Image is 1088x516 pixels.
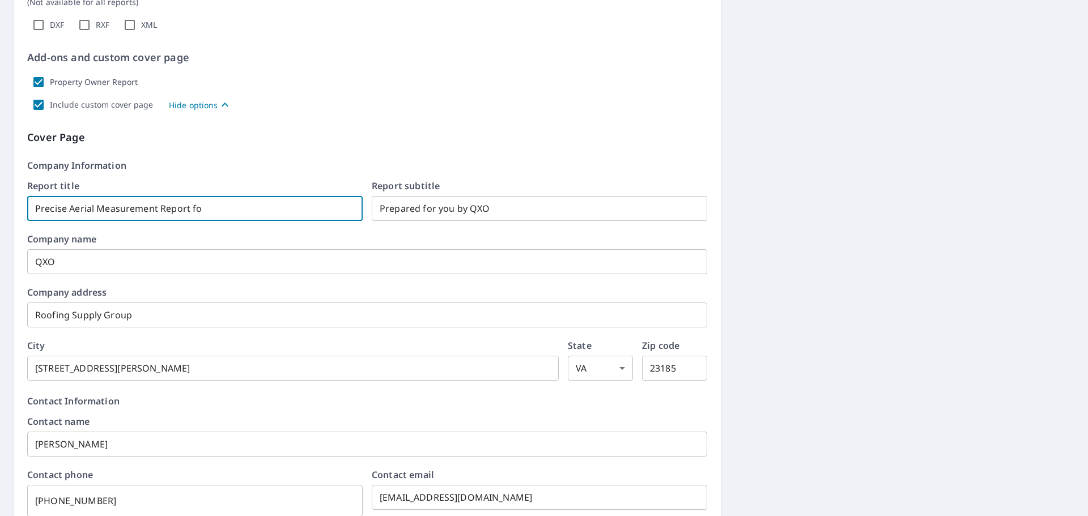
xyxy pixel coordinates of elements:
em: VA [576,363,586,374]
p: Add-ons and custom cover page [27,50,707,65]
p: Company Information [27,159,707,172]
label: DXF [50,20,64,30]
label: Company address [27,288,707,297]
button: Hide options [169,98,232,112]
label: Report title [27,181,363,190]
div: VA [568,356,633,381]
label: Property Owner Report [50,77,138,87]
label: Contact name [27,417,707,426]
label: Report subtitle [372,181,707,190]
label: XML [141,20,157,30]
label: Contact email [372,470,707,479]
label: Include custom cover page [50,100,153,110]
p: Contact Information [27,394,707,408]
label: Zip code [642,341,707,350]
label: City [27,341,559,350]
label: State [568,341,633,350]
p: Hide options [169,99,218,111]
label: RXF [96,20,109,30]
label: Company name [27,234,707,244]
label: Contact phone [27,470,363,479]
p: Cover Page [27,130,707,145]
